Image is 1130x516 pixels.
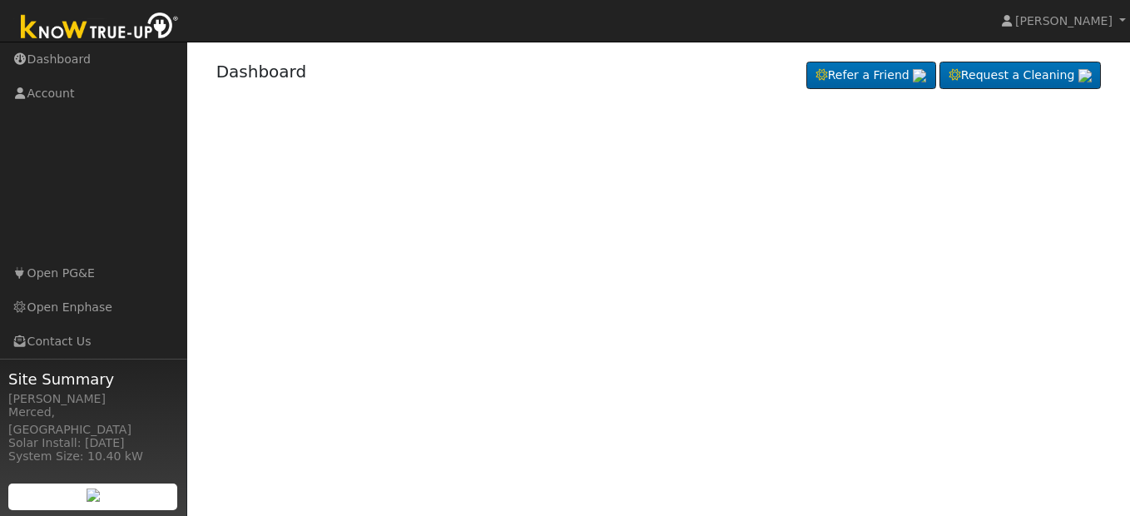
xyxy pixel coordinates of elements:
[8,434,178,452] div: Solar Install: [DATE]
[8,390,178,408] div: [PERSON_NAME]
[939,62,1101,90] a: Request a Cleaning
[806,62,936,90] a: Refer a Friend
[913,69,926,82] img: retrieve
[8,448,178,465] div: System Size: 10.40 kW
[8,404,178,439] div: Merced, [GEOGRAPHIC_DATA]
[216,62,307,82] a: Dashboard
[12,9,187,47] img: Know True-Up
[87,489,100,502] img: retrieve
[1078,69,1092,82] img: retrieve
[8,368,178,390] span: Site Summary
[1015,14,1113,27] span: [PERSON_NAME]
